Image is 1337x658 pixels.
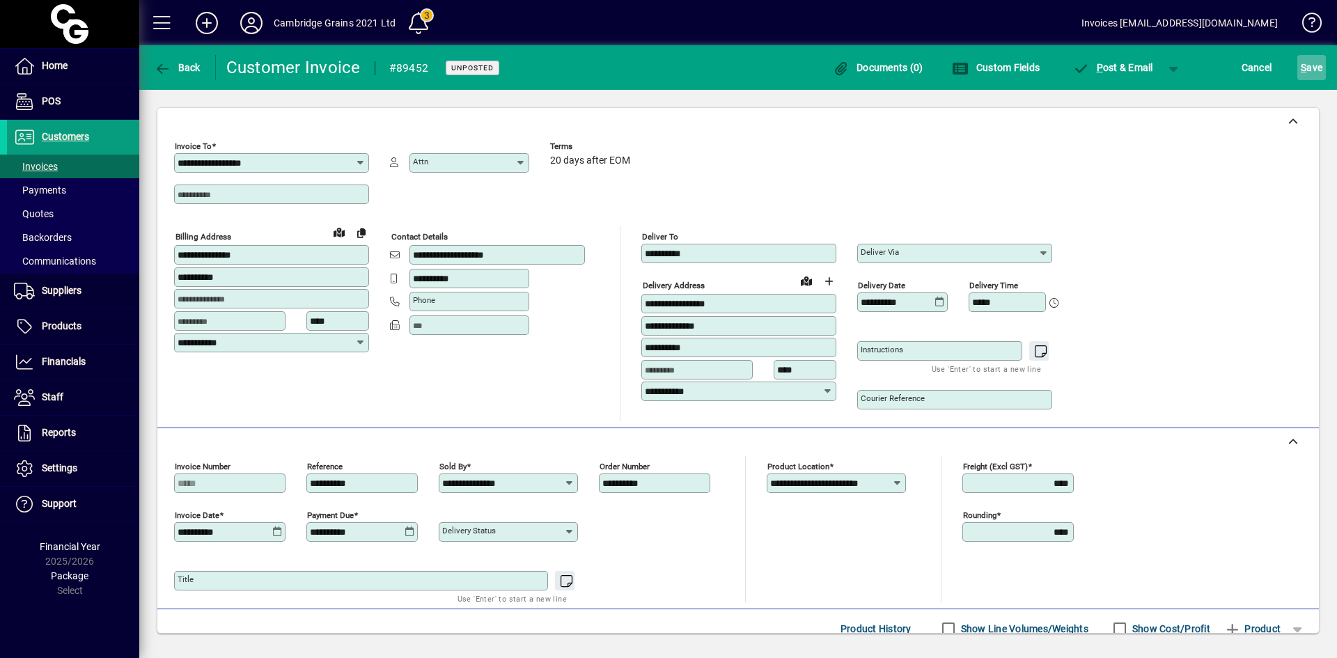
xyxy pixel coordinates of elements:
[229,10,274,36] button: Profile
[307,462,343,471] mat-label: Reference
[1297,55,1326,80] button: Save
[963,462,1028,471] mat-label: Freight (excl GST)
[952,62,1040,73] span: Custom Fields
[7,309,139,344] a: Products
[861,345,903,354] mat-label: Instructions
[14,161,58,172] span: Invoices
[1072,62,1153,73] span: ost & Email
[1292,3,1320,48] a: Knowledge Base
[413,157,428,166] mat-label: Attn
[175,141,212,151] mat-label: Invoice To
[175,510,219,520] mat-label: Invoice date
[7,274,139,308] a: Suppliers
[350,221,373,244] button: Copy to Delivery address
[7,380,139,415] a: Staff
[861,247,899,257] mat-label: Deliver via
[14,232,72,243] span: Backorders
[451,63,494,72] span: Unposted
[932,361,1041,377] mat-hint: Use 'Enter' to start a new line
[178,574,194,584] mat-label: Title
[274,12,396,34] div: Cambridge Grains 2021 Ltd
[442,526,496,535] mat-label: Delivery status
[7,202,139,226] a: Quotes
[150,55,204,80] button: Back
[42,95,61,107] span: POS
[7,345,139,379] a: Financials
[1301,62,1306,73] span: S
[7,84,139,119] a: POS
[600,462,650,471] mat-label: Order number
[1129,622,1210,636] label: Show Cost/Profit
[42,427,76,438] span: Reports
[7,49,139,84] a: Home
[14,208,54,219] span: Quotes
[42,131,89,142] span: Customers
[7,487,139,522] a: Support
[861,393,925,403] mat-label: Courier Reference
[642,232,678,242] mat-label: Deliver To
[42,498,77,509] span: Support
[185,10,229,36] button: Add
[7,249,139,273] a: Communications
[42,60,68,71] span: Home
[389,57,429,79] div: #89452
[154,62,201,73] span: Back
[139,55,216,80] app-page-header-button: Back
[1238,55,1276,80] button: Cancel
[829,55,927,80] button: Documents (0)
[963,510,996,520] mat-label: Rounding
[458,590,567,606] mat-hint: Use 'Enter' to start a new line
[42,356,86,367] span: Financials
[840,618,912,640] span: Product History
[14,256,96,267] span: Communications
[175,462,230,471] mat-label: Invoice number
[307,510,354,520] mat-label: Payment due
[795,269,818,292] a: View on map
[1224,618,1281,640] span: Product
[42,320,81,331] span: Products
[948,55,1043,80] button: Custom Fields
[835,616,917,641] button: Product History
[958,622,1088,636] label: Show Line Volumes/Weights
[51,570,88,581] span: Package
[413,295,435,305] mat-label: Phone
[550,142,634,151] span: Terms
[7,451,139,486] a: Settings
[818,270,840,292] button: Choose address
[42,462,77,473] span: Settings
[226,56,361,79] div: Customer Invoice
[1217,616,1288,641] button: Product
[858,281,905,290] mat-label: Delivery date
[833,62,923,73] span: Documents (0)
[42,391,63,402] span: Staff
[439,462,467,471] mat-label: Sold by
[1081,12,1278,34] div: Invoices [EMAIL_ADDRESS][DOMAIN_NAME]
[7,178,139,202] a: Payments
[1301,56,1322,79] span: ave
[7,226,139,249] a: Backorders
[40,541,100,552] span: Financial Year
[7,155,139,178] a: Invoices
[14,185,66,196] span: Payments
[1097,62,1103,73] span: P
[550,155,630,166] span: 20 days after EOM
[767,462,829,471] mat-label: Product location
[1242,56,1272,79] span: Cancel
[1065,55,1160,80] button: Post & Email
[7,416,139,451] a: Reports
[42,285,81,296] span: Suppliers
[328,221,350,243] a: View on map
[969,281,1018,290] mat-label: Delivery time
